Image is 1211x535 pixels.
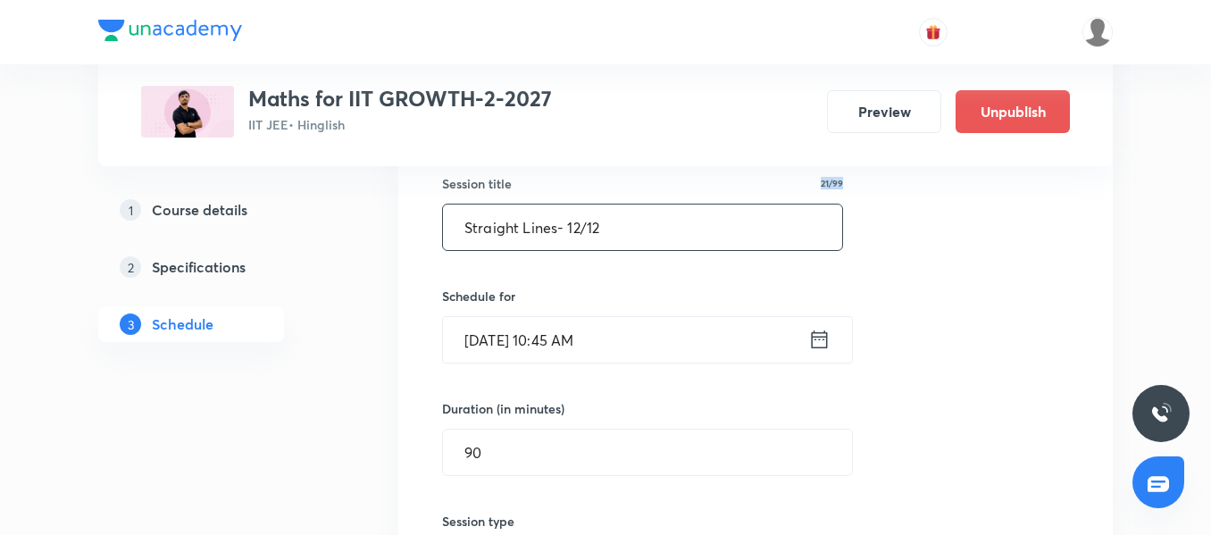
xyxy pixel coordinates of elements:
[442,399,564,418] h6: Duration (in minutes)
[443,205,842,250] input: A great title is short, clear and descriptive
[248,86,552,112] h3: Maths for IIT GROWTH-2-2027
[1150,403,1172,424] img: ttu
[152,199,247,221] h5: Course details
[152,256,246,278] h5: Specifications
[442,174,512,193] h6: Session title
[925,24,941,40] img: avatar
[442,512,514,531] h6: Session type
[248,115,552,134] p: IIT JEE • Hinglish
[821,179,843,188] p: 21/99
[919,18,948,46] button: avatar
[98,20,242,46] a: Company Logo
[443,430,852,475] input: 90
[152,313,213,335] h5: Schedule
[956,90,1070,133] button: Unpublish
[98,249,341,285] a: 2Specifications
[120,199,141,221] p: 1
[141,86,234,138] img: AC467B9A-5E79-4276-BAF6-7EE3FC425D62_plus.png
[827,90,941,133] button: Preview
[98,192,341,228] a: 1Course details
[1082,17,1113,47] img: Gopal Kumar
[442,287,843,305] h6: Schedule for
[120,313,141,335] p: 3
[120,256,141,278] p: 2
[98,20,242,41] img: Company Logo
